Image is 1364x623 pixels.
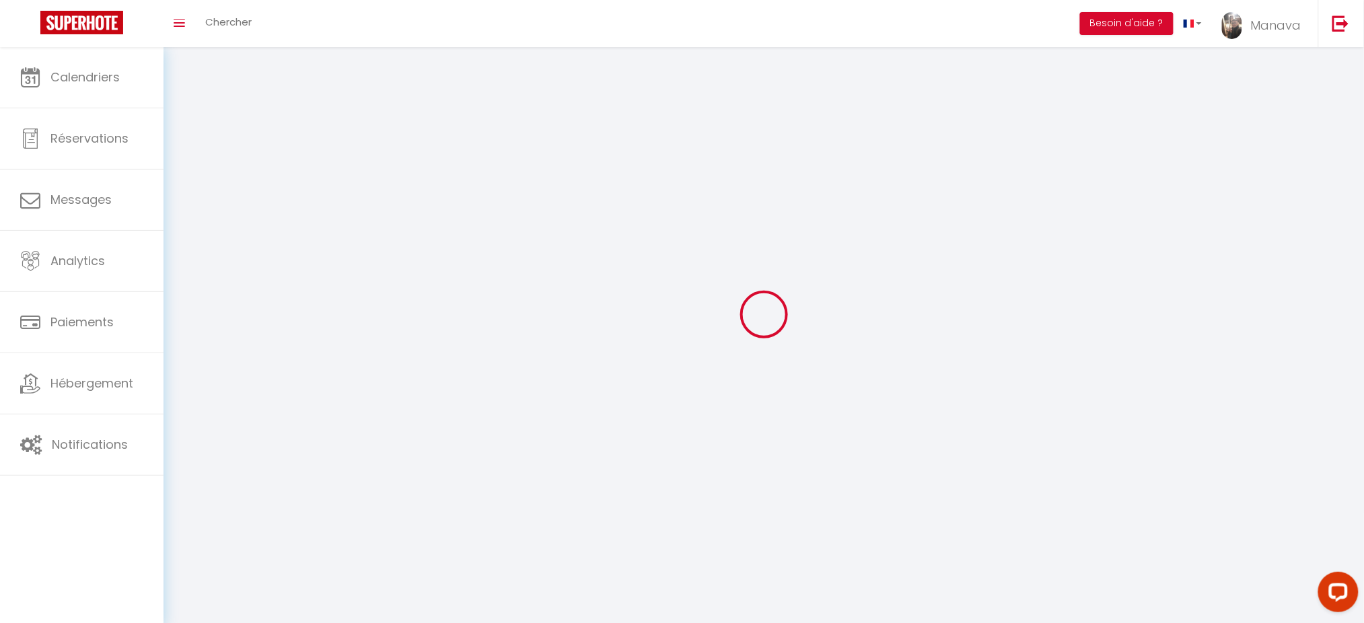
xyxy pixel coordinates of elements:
[50,252,105,269] span: Analytics
[1251,17,1301,34] span: Manava
[50,69,120,85] span: Calendriers
[1307,566,1364,623] iframe: LiveChat chat widget
[50,191,112,208] span: Messages
[1080,12,1174,35] button: Besoin d'aide ?
[205,15,252,29] span: Chercher
[40,11,123,34] img: Super Booking
[50,375,133,392] span: Hébergement
[1222,12,1242,39] img: ...
[52,436,128,453] span: Notifications
[50,130,129,147] span: Réservations
[50,314,114,330] span: Paiements
[1332,15,1349,32] img: logout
